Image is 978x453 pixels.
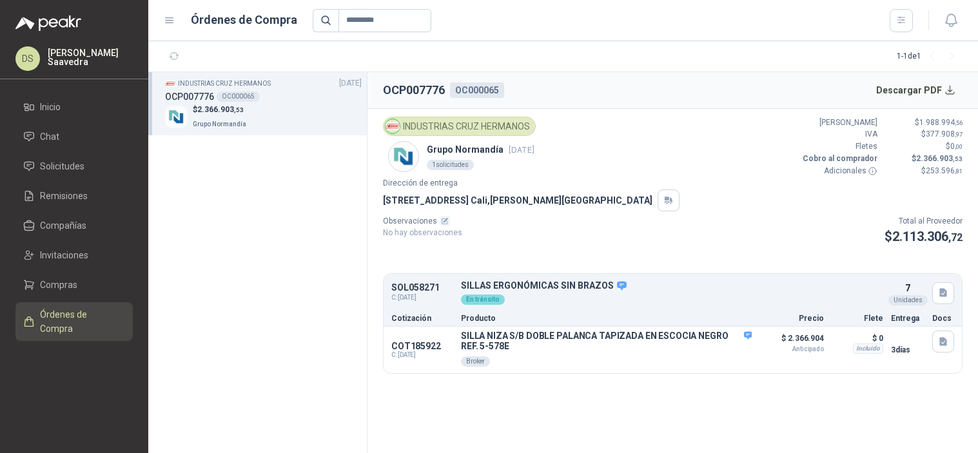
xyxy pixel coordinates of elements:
a: Remisiones [15,184,133,208]
div: En tránsito [461,294,505,305]
h1: Órdenes de Compra [191,11,297,29]
div: Broker [461,356,490,367]
div: OC000065 [450,82,504,98]
span: ,53 [234,106,244,113]
p: Adicionales [800,165,877,177]
a: Compras [15,273,133,297]
p: Entrega [891,314,924,322]
p: $ [885,140,963,153]
a: Órdenes de Compra [15,302,133,341]
a: Chat [15,124,133,149]
a: Inicio [15,95,133,119]
span: Inicio [40,100,61,114]
span: 377.908 [926,130,963,139]
p: SILLA NIZA S/B DOBLE PALANCA TAPIZADA EN ESCOCIA NEGRO REF. 5-578E [461,331,752,351]
p: Fletes [800,140,877,153]
p: $ [885,227,963,247]
span: ,53 [953,155,963,162]
p: [PERSON_NAME] Saavedra [48,48,133,66]
span: ,00 [955,143,963,150]
span: Compras [40,278,77,292]
p: SILLAS ERGONÓMICAS SIN BRAZOS [461,280,883,292]
div: Incluido [853,343,883,354]
h2: OCP007776 [383,81,445,99]
a: Company LogoINDUSTRIAS CRUZ HERMANOS[DATE] OCP007776OC000065Company Logo$2.366.903,53Grupo Normandía [165,77,362,130]
div: Unidades [888,295,928,305]
img: Company Logo [165,78,175,88]
p: $ [885,165,963,177]
p: Dirección de entrega [383,177,963,189]
div: OC000065 [217,92,260,102]
span: Anticipado [759,346,824,352]
span: Grupo Normandía [193,120,246,128]
a: Compañías [15,213,133,238]
div: DS [15,46,40,71]
p: 3 días [891,342,924,358]
p: Cotización [391,314,453,322]
span: Compañías [40,218,86,233]
span: 0 [950,142,963,151]
p: $ 0 [832,331,883,346]
h3: OCP007776 [165,90,214,104]
span: ,56 [955,119,963,126]
span: [DATE] [339,77,362,90]
span: 2.113.306 [892,229,963,244]
p: No hay observaciones [383,227,462,239]
span: Solicitudes [40,159,84,173]
p: $ 2.366.904 [759,331,824,352]
p: [STREET_ADDRESS] Cali , [PERSON_NAME][GEOGRAPHIC_DATA] [383,193,652,207]
span: [DATE] [509,145,534,155]
p: 7 [905,281,910,295]
p: [PERSON_NAME] [800,117,877,129]
span: 253.596 [926,166,963,175]
p: $ [193,104,249,116]
span: Remisiones [40,189,88,203]
span: C: [DATE] [391,351,453,359]
p: Flete [832,314,883,322]
img: Company Logo [389,142,418,171]
p: Observaciones [383,215,462,227]
p: Cobro al comprador [800,153,877,165]
div: INDUSTRIAS CRUZ HERMANOS [383,117,536,136]
p: SOL058271 [391,283,453,293]
img: Logo peakr [15,15,81,31]
p: Grupo Normandía [427,142,534,157]
span: Chat [40,130,59,144]
span: ,81 [955,168,963,175]
div: 1 solicitudes [427,160,474,170]
img: Company Logo [165,106,188,128]
p: Precio [759,314,824,322]
a: Solicitudes [15,154,133,178]
span: 2.366.903 [197,105,244,114]
p: INDUSTRIAS CRUZ HERMANOS [178,79,271,89]
span: 1.988.994 [919,118,963,127]
span: ,97 [955,131,963,138]
button: Descargar PDF [869,77,963,103]
span: C: [DATE] [391,293,453,303]
p: IVA [800,128,877,140]
span: 2.366.903 [916,154,963,163]
p: $ [885,117,963,129]
p: Docs [932,314,954,322]
p: $ [885,128,963,140]
span: Órdenes de Compra [40,307,121,336]
p: COT185922 [391,341,453,351]
a: Invitaciones [15,243,133,267]
span: ,72 [948,231,963,244]
span: Invitaciones [40,248,88,262]
p: $ [885,153,963,165]
img: Company Logo [386,119,400,133]
p: Total al Proveedor [885,215,963,227]
div: 1 - 1 de 1 [897,46,963,67]
p: Producto [461,314,752,322]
